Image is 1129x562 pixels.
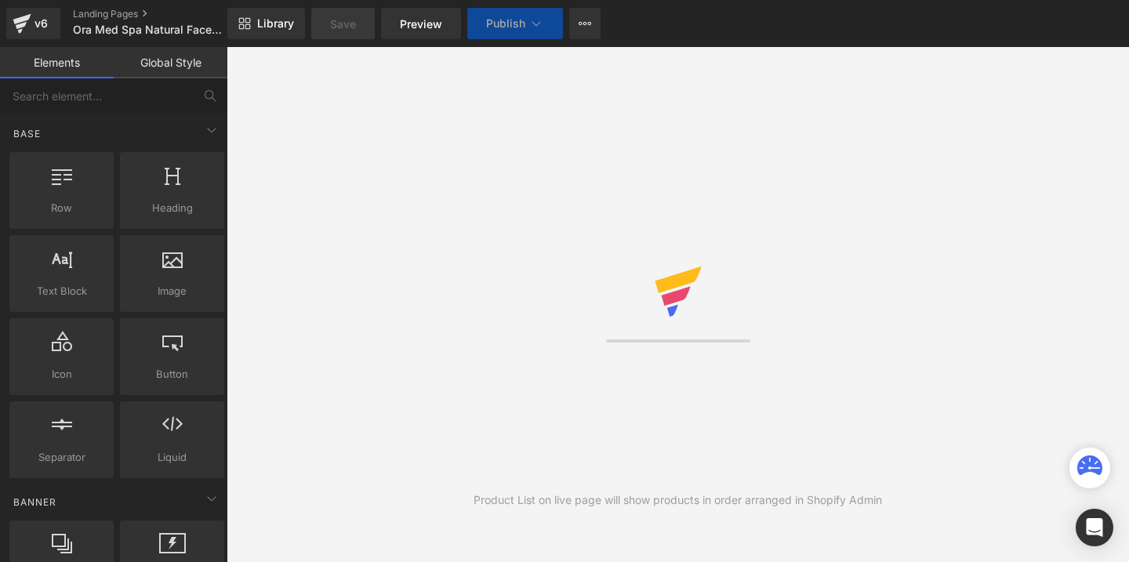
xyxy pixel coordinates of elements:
[569,8,601,39] button: More
[474,491,882,509] div: Product List on live page will show products in order arranged in Shopify Admin
[12,126,42,141] span: Base
[14,283,109,299] span: Text Block
[6,8,60,39] a: v6
[257,16,294,31] span: Library
[73,8,253,20] a: Landing Pages
[125,366,220,383] span: Button
[114,47,227,78] a: Global Style
[14,200,109,216] span: Row
[14,366,109,383] span: Icon
[12,495,58,509] span: Banner
[125,200,220,216] span: Heading
[14,449,109,466] span: Separator
[486,17,525,30] span: Publish
[31,13,51,34] div: v6
[1076,509,1113,546] div: Open Intercom Messenger
[125,449,220,466] span: Liquid
[400,16,442,32] span: Preview
[125,283,220,299] span: Image
[227,8,305,39] a: New Library
[330,16,356,32] span: Save
[73,24,223,36] span: Ora Med Spa Natural Facelift $79.95-DTB-1
[381,8,461,39] a: Preview
[467,8,563,39] button: Publish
